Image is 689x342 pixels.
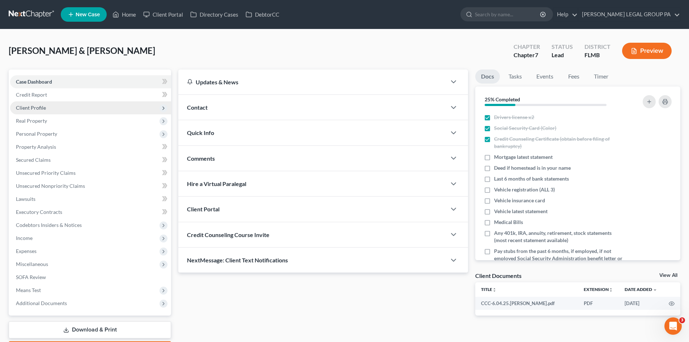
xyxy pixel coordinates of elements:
span: Social Security Card (Color) [494,124,556,132]
a: Executory Contracts [10,206,171,219]
span: Vehicle latest statement [494,208,548,215]
a: Lawsuits [10,193,171,206]
span: Credit Counseling Course Invite [187,231,269,238]
a: [PERSON_NAME] LEGAL GROUP PA [578,8,680,21]
td: [DATE] [619,297,663,310]
a: Titleunfold_more [481,287,497,292]
span: Vehicle registration (ALL 3) [494,186,555,193]
span: Personal Property [16,131,57,137]
span: Case Dashboard [16,79,52,85]
span: Vehicle insurance card [494,197,545,204]
a: Case Dashboard [10,75,171,88]
span: Real Property [16,118,47,124]
a: Directory Cases [187,8,242,21]
a: Secured Claims [10,153,171,166]
span: [PERSON_NAME] & [PERSON_NAME] [9,45,155,56]
i: unfold_more [492,288,497,292]
div: Chapter [514,43,540,51]
div: Updates & News [187,78,438,86]
span: Credit Report [16,92,47,98]
span: Unsecured Nonpriority Claims [16,183,85,189]
span: 3 [679,317,685,323]
span: Last 6 months of bank statements [494,175,569,182]
span: Client Portal [187,206,220,212]
a: Date Added expand_more [625,287,657,292]
span: SOFA Review [16,274,46,280]
strong: 25% Completed [485,96,520,102]
a: Help [553,8,578,21]
div: Lead [552,51,573,59]
div: Status [552,43,573,51]
i: unfold_more [609,288,613,292]
a: Tasks [503,69,528,84]
span: Secured Claims [16,157,51,163]
span: Credit Counseling Certificate (obtain before filing of bankruptcy) [494,135,623,150]
td: PDF [578,297,619,310]
span: Medical Bills [494,219,523,226]
a: Fees [562,69,585,84]
span: Lawsuits [16,196,35,202]
span: NextMessage: Client Text Notifications [187,257,288,263]
div: FLMB [584,51,611,59]
input: Search by name... [475,8,541,21]
span: 7 [535,51,538,58]
div: Chapter [514,51,540,59]
span: Means Test [16,287,41,293]
a: SOFA Review [10,271,171,284]
span: Executory Contracts [16,209,62,215]
span: Income [16,235,33,241]
iframe: Intercom live chat [664,317,682,335]
span: Drivers license x2 [494,114,534,121]
a: Download & Print [9,321,171,338]
a: Credit Report [10,88,171,101]
span: Comments [187,155,215,162]
span: Contact [187,104,208,111]
td: CCC-6.04.25.[PERSON_NAME].pdf [475,297,578,310]
a: Home [109,8,140,21]
a: Unsecured Nonpriority Claims [10,180,171,193]
span: Property Analysis [16,144,56,150]
i: expand_more [653,288,657,292]
span: Deed if homestead is in your name [494,164,571,172]
span: Unsecured Priority Claims [16,170,76,176]
a: Extensionunfold_more [584,287,613,292]
a: Unsecured Priority Claims [10,166,171,180]
a: Timer [588,69,614,84]
span: Quick Info [187,129,214,136]
a: View All [659,273,677,278]
span: Client Profile [16,105,46,111]
span: Pay stubs from the past 6 months, if employed, if not employed Social Security Administration ben... [494,248,623,269]
a: Events [531,69,559,84]
a: Property Analysis [10,140,171,153]
span: Codebtors Insiders & Notices [16,222,82,228]
a: Docs [475,69,500,84]
a: DebtorCC [242,8,283,21]
button: Preview [622,43,672,59]
span: New Case [76,12,100,17]
span: Hire a Virtual Paralegal [187,180,246,187]
span: Expenses [16,248,37,254]
span: Mortgage latest statement [494,153,553,161]
span: Any 401k, IRA, annuity, retirement, stock statements (most recent statement available) [494,229,623,244]
span: Additional Documents [16,300,67,306]
div: District [584,43,611,51]
a: Client Portal [140,8,187,21]
div: Client Documents [475,272,522,279]
span: Miscellaneous [16,261,48,267]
